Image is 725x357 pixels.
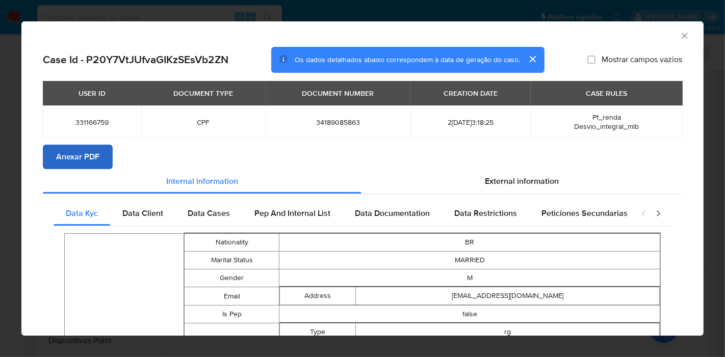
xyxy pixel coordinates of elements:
div: Detailed info [43,169,682,194]
td: Gender [184,269,279,287]
span: External information [485,175,559,187]
span: Anexar PDF [56,146,99,168]
span: Os dados detalhados abaixo correspondem à data de geração do caso. [295,54,520,65]
div: DOCUMENT NUMBER [296,85,380,102]
td: Nationality [184,233,279,251]
div: DOCUMENT TYPE [167,85,239,102]
td: rg [356,323,660,341]
span: 2[DATE]3:18:25 [423,118,518,127]
td: BR [279,233,660,251]
span: Pep And Internal List [254,207,330,219]
span: 331166759 [55,118,129,127]
td: Email [184,287,279,305]
div: USER ID [72,85,112,102]
button: Anexar PDF [43,145,113,169]
span: Data Kyc [66,207,98,219]
span: 34189085863 [278,118,399,127]
td: [EMAIL_ADDRESS][DOMAIN_NAME] [356,287,660,305]
div: CREATION DATE [437,85,504,102]
span: Desvio_integral_mlb [575,121,639,131]
td: M [279,269,660,287]
span: Data Documentation [355,207,430,219]
span: Pf_renda [592,112,621,122]
h2: Case Id - P20Y7VtJUfvaGIKzSEsVb2ZN [43,53,228,66]
td: Is Pep [184,305,279,323]
div: closure-recommendation-modal [21,21,704,336]
td: Marital Status [184,251,279,269]
span: Data Restrictions [454,207,517,219]
td: Address [280,287,356,305]
div: Detailed internal info [54,201,631,226]
span: Mostrar campos vazios [602,54,682,65]
span: Data Client [122,207,163,219]
div: CASE RULES [580,85,634,102]
input: Mostrar campos vazios [587,56,595,64]
span: CPF [153,118,253,127]
td: false [279,305,660,323]
span: Peticiones Secundarias [541,207,628,219]
button: cerrar [520,47,545,71]
td: MARRIED [279,251,660,269]
span: Data Cases [188,207,230,219]
td: Type [280,323,356,341]
button: Fechar a janela [680,31,689,40]
span: Internal information [166,175,238,187]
